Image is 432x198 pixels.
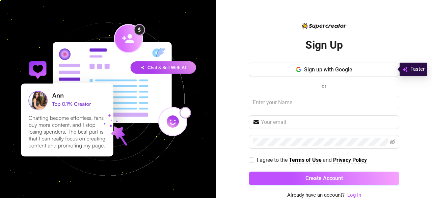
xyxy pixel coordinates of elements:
input: Your email [261,118,395,126]
button: Sign up with Google [249,63,399,76]
a: Terms of Use [289,157,322,164]
span: Sign up with Google [304,66,352,73]
img: logo-BBDzfeDw.svg [302,23,347,29]
span: Create Account [305,175,343,181]
a: Log In [347,192,361,198]
button: Create Account [249,172,399,185]
a: Privacy Policy [333,157,367,164]
span: and [323,157,333,163]
span: or [322,83,326,89]
img: svg%3e [402,65,408,73]
input: Enter your Name [249,96,399,109]
span: Faster [410,65,425,73]
span: I agree to the [257,157,289,163]
span: eye-invisible [390,139,395,145]
h2: Sign Up [305,38,343,52]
